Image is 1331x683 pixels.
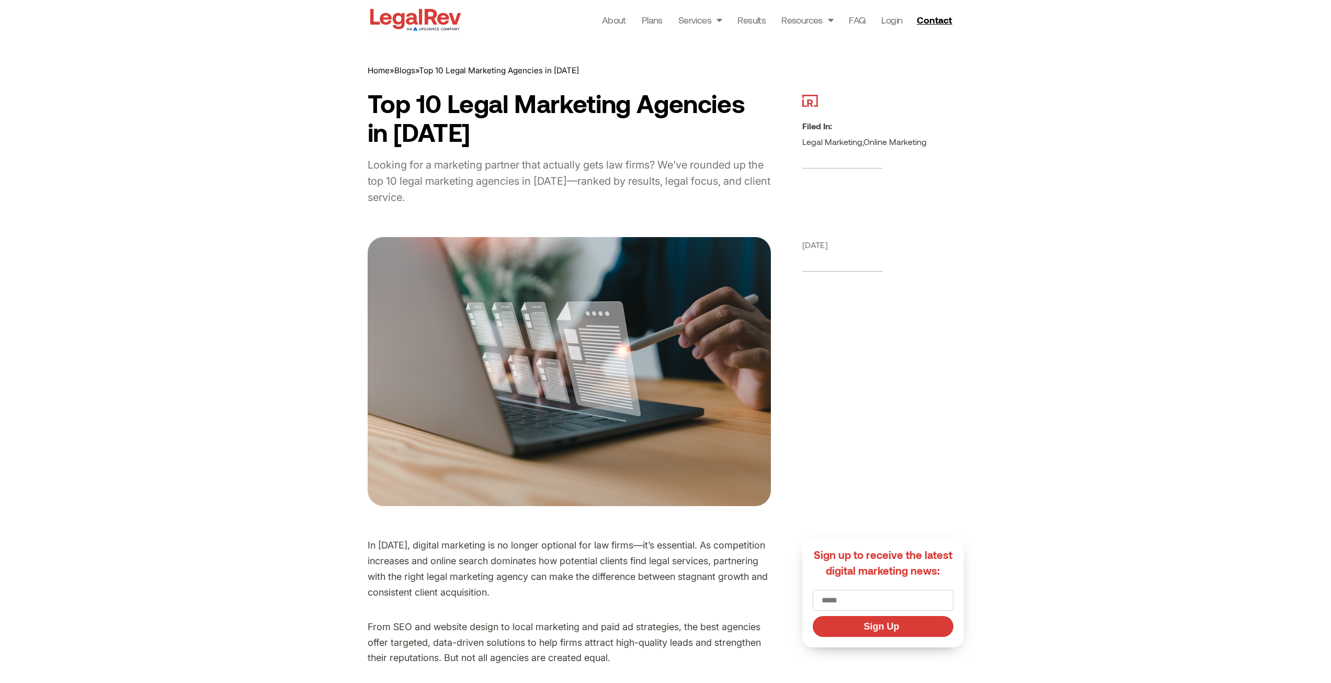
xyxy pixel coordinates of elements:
[881,13,902,27] a: Login
[864,622,900,631] span: Sign Up
[602,13,903,27] nav: Menu
[863,137,927,147] a: Online Marketing
[394,65,415,75] a: Blogs
[642,13,663,27] a: Plans
[814,548,952,577] span: Sign up to receive the latest digital marketing news:
[737,13,766,27] a: Results
[802,121,927,147] span: ,
[368,65,579,75] span: » »
[368,237,771,506] img: A man in front of a laptop on a desk pointing at a floating image of a file using a pen.
[368,159,770,204] span: Looking for a marketing partner that actually gets law firms? We’ve rounded up the top 10 legal m...
[813,616,953,637] button: Sign Up
[368,621,761,664] span: From SEO and website design to local marketing and paid ad strategies, the best agencies offer ta...
[419,65,579,75] span: Top 10 Legal Marketing Agencies in [DATE]
[802,240,828,250] span: [DATE]
[913,12,959,28] a: Contact
[368,89,771,147] h1: Top 10 Legal Marketing Agencies in [DATE]
[917,15,952,25] span: Contact
[602,13,626,27] a: About
[678,13,722,27] a: Services
[368,540,768,598] span: In [DATE], digital marketing is no longer optional for law firms—it’s essential. As competition i...
[813,590,953,642] form: New Form
[781,13,833,27] a: Resources
[368,65,390,75] a: Home
[802,137,862,147] a: Legal Marketing
[849,13,866,27] a: FAQ
[802,121,832,131] b: Filed In:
